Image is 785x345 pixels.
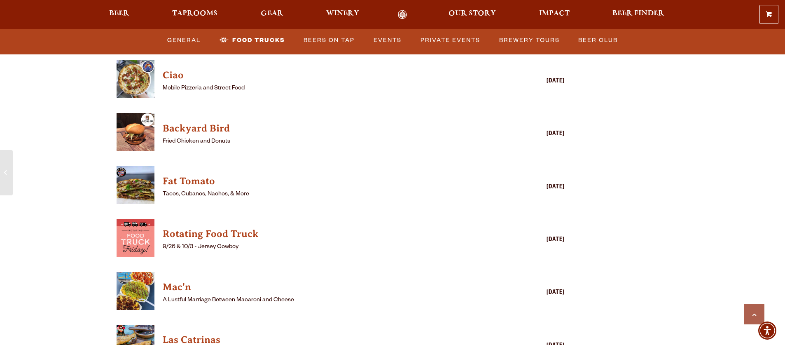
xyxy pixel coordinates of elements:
[104,10,135,19] a: Beer
[163,67,495,84] a: View Ciao details (opens in a new window)
[417,31,484,50] a: Private Events
[607,10,670,19] a: Beer Finder
[117,113,154,155] a: View Backyard Bird details (opens in a new window)
[255,10,289,19] a: Gear
[172,10,217,17] span: Taprooms
[443,10,501,19] a: Our Story
[163,69,495,82] h4: Ciao
[499,77,565,87] div: [DATE]
[167,10,223,19] a: Taprooms
[261,10,283,17] span: Gear
[499,183,565,192] div: [DATE]
[163,281,495,294] h4: Mac'n
[163,279,495,296] a: View Mac'n details (opens in a new window)
[117,166,154,209] a: View Fat Tomato details (opens in a new window)
[744,304,764,324] a: Scroll to top
[370,31,405,50] a: Events
[163,175,495,188] h4: Fat Tomato
[387,10,418,19] a: Odell Home
[163,228,495,241] h4: Rotating Food Truck
[499,288,565,298] div: [DATE]
[117,219,154,261] a: View Rotating Food Truck details (opens in a new window)
[117,113,154,151] img: thumbnail food truck
[163,120,495,137] a: View Backyard Bird details (opens in a new window)
[449,10,496,17] span: Our Story
[326,10,359,17] span: Winery
[109,10,129,17] span: Beer
[117,219,154,257] img: thumbnail food truck
[163,190,495,199] p: Tacos, Cubanos, Nachos, & More
[163,122,495,135] h4: Backyard Bird
[499,129,565,139] div: [DATE]
[300,31,358,50] a: Beers on Tap
[117,60,154,103] a: View Ciao details (opens in a new window)
[163,242,495,252] p: 9/26 & 10/3 - Jersey Cowboy
[117,60,154,98] img: thumbnail food truck
[163,173,495,190] a: View Fat Tomato details (opens in a new window)
[575,31,621,50] a: Beer Club
[163,296,495,305] p: A Lustful Marriage Between Macaroni and Cheese
[758,322,776,340] div: Accessibility Menu
[499,235,565,245] div: [DATE]
[216,31,288,50] a: Food Trucks
[163,226,495,242] a: View Rotating Food Truck details (opens in a new window)
[496,31,563,50] a: Brewery Tours
[163,84,495,94] p: Mobile Pizzeria and Street Food
[163,137,495,147] p: Fried Chicken and Donuts
[117,272,154,310] img: thumbnail food truck
[539,10,570,17] span: Impact
[321,10,364,19] a: Winery
[534,10,575,19] a: Impact
[117,272,154,314] a: View Mac'n details (opens in a new window)
[117,166,154,204] img: thumbnail food truck
[612,10,664,17] span: Beer Finder
[164,31,204,50] a: General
